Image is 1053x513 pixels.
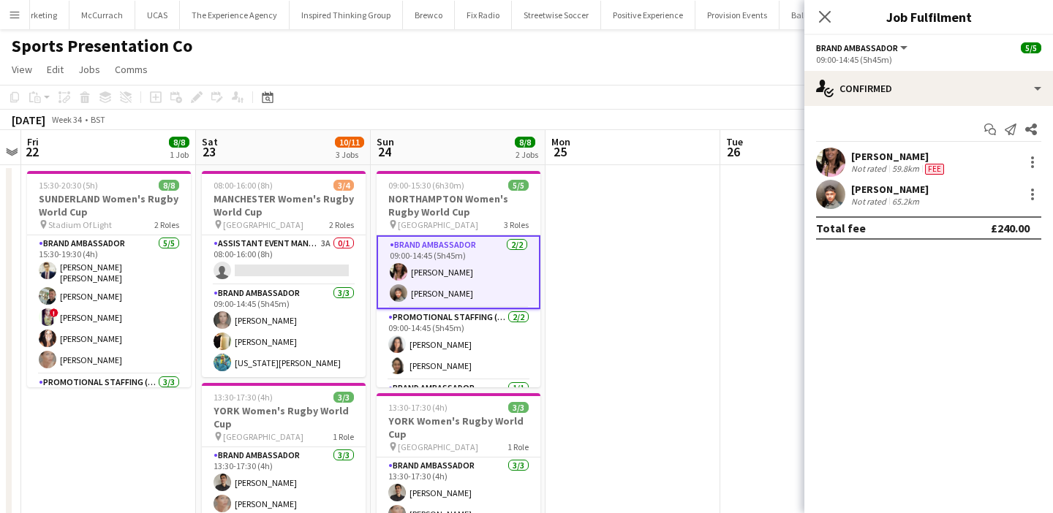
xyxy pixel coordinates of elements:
[336,149,363,160] div: 3 Jobs
[695,1,780,29] button: Provision Events
[202,285,366,377] app-card-role: Brand Ambassador3/309:00-14:45 (5h45m)[PERSON_NAME][PERSON_NAME][US_STATE][PERSON_NAME]
[170,149,189,160] div: 1 Job
[27,192,191,218] h3: SUNDERLAND Women's Rugby World Cup
[48,219,112,230] span: Stadium Of Light
[851,163,889,175] div: Not rated
[91,114,105,125] div: BST
[12,63,32,76] span: View
[991,221,1030,235] div: £240.00
[1021,42,1041,53] span: 5/5
[398,441,478,452] span: [GEOGRAPHIC_DATA]
[333,431,354,442] span: 1 Role
[455,1,512,29] button: Fix Radio
[816,42,898,53] span: Brand Ambassador
[403,1,455,29] button: Brewco
[159,180,179,191] span: 8/8
[135,1,180,29] button: UCAS
[549,143,570,160] span: 25
[504,219,529,230] span: 3 Roles
[48,114,85,125] span: Week 34
[377,235,540,309] app-card-role: Brand Ambassador2/209:00-14:45 (5h45m)[PERSON_NAME][PERSON_NAME]
[601,1,695,29] button: Positive Experience
[516,149,538,160] div: 2 Jobs
[6,60,38,79] a: View
[290,1,403,29] button: Inspired Thinking Group
[925,164,944,175] span: Fee
[333,392,354,403] span: 3/3
[851,196,889,207] div: Not rated
[508,402,529,413] span: 3/3
[726,135,743,148] span: Tue
[27,235,191,374] app-card-role: Brand Ambassador5/515:30-19:30 (4h)[PERSON_NAME] [PERSON_NAME][PERSON_NAME]![PERSON_NAME][PERSON_...
[12,113,45,127] div: [DATE]
[388,180,464,191] span: 09:00-15:30 (6h30m)
[25,143,39,160] span: 22
[200,143,218,160] span: 23
[816,42,910,53] button: Brand Ambassador
[41,60,69,79] a: Edit
[508,180,529,191] span: 5/5
[109,60,154,79] a: Comms
[724,143,743,160] span: 26
[335,137,364,148] span: 10/11
[515,137,535,148] span: 8/8
[377,192,540,218] h3: NORTHAMPTON Women's Rugby World Cup
[202,404,366,430] h3: YORK Women's Rugby World Cup
[169,137,189,148] span: 8/8
[388,402,448,413] span: 13:30-17:30 (4h)
[333,180,354,191] span: 3/4
[50,308,58,317] span: !
[512,1,601,29] button: Streetwise Soccer
[374,143,394,160] span: 24
[223,219,303,230] span: [GEOGRAPHIC_DATA]
[78,63,100,76] span: Jobs
[851,183,929,196] div: [PERSON_NAME]
[202,192,366,218] h3: MANCHESTER Women's Rugby World Cup
[851,150,947,163] div: [PERSON_NAME]
[804,71,1053,106] div: Confirmed
[816,54,1041,65] div: 09:00-14:45 (5h45m)
[27,135,39,148] span: Fri
[889,196,922,207] div: 65.2km
[27,171,191,387] app-job-card: 15:30-20:30 (5h)8/8SUNDERLAND Women's Rugby World Cup Stadium Of Light2 RolesBrand Ambassador5/51...
[889,163,922,175] div: 59.8km
[223,431,303,442] span: [GEOGRAPHIC_DATA]
[12,35,192,57] h1: Sports Presentation Co
[816,221,866,235] div: Total fee
[39,180,98,191] span: 15:30-20:30 (5h)
[377,414,540,441] h3: YORK Women's Rugby World Cup
[47,63,64,76] span: Edit
[202,135,218,148] span: Sat
[214,392,273,403] span: 13:30-17:30 (4h)
[377,135,394,148] span: Sun
[922,163,947,175] div: Crew has different fees then in role
[214,180,273,191] span: 08:00-16:00 (8h)
[202,171,366,377] app-job-card: 08:00-16:00 (8h)3/4MANCHESTER Women's Rugby World Cup [GEOGRAPHIC_DATA]2 RolesAssistant Event Man...
[115,63,148,76] span: Comms
[72,60,106,79] a: Jobs
[329,219,354,230] span: 2 Roles
[377,380,540,430] app-card-role: Brand Ambassador1/1
[507,441,529,452] span: 1 Role
[202,235,366,285] app-card-role: Assistant Event Manager3A0/108:00-16:00 (8h)
[377,171,540,387] app-job-card: 09:00-15:30 (6h30m)5/5NORTHAMPTON Women's Rugby World Cup [GEOGRAPHIC_DATA]3 RolesBrand Ambassado...
[27,374,191,466] app-card-role: Promotional Staffing (Brand Ambassadors)3/3
[154,219,179,230] span: 2 Roles
[69,1,135,29] button: McCurrach
[377,309,540,380] app-card-role: Promotional Staffing (Brand Ambassadors)2/209:00-14:45 (5h45m)[PERSON_NAME][PERSON_NAME]
[398,219,478,230] span: [GEOGRAPHIC_DATA]
[804,7,1053,26] h3: Job Fulfilment
[780,1,841,29] button: Ballsportz
[180,1,290,29] button: The Experience Agency
[551,135,570,148] span: Mon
